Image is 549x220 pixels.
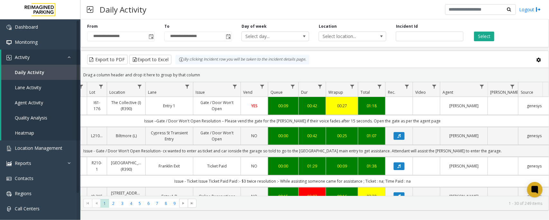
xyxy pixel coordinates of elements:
span: Activity [15,54,30,60]
label: Incident Id [396,24,418,29]
span: Page 2 [109,199,118,208]
a: Entry 1 B [150,193,189,199]
span: Queue [270,90,283,95]
a: 00:09 [330,163,354,169]
a: Biltmore (L) [111,133,142,139]
span: Lane Activity [15,84,41,91]
img: 'icon' [6,206,12,212]
span: Page 4 [127,199,135,208]
a: Wrapup Filter Menu [348,82,357,91]
a: Quality Analysis [1,110,80,125]
span: Location Management [15,145,62,151]
label: Location [319,24,337,29]
a: Lot Filter Menu [97,82,105,91]
a: YES [245,103,264,109]
div: 00:09 [272,103,295,109]
a: Issue Filter Menu [231,82,239,91]
span: Agent Activity [15,100,43,106]
span: Video [415,90,426,95]
button: Export to PDF [87,55,128,64]
span: Page 3 [118,199,127,208]
span: Go to the last page [188,199,197,208]
div: 00:16 [330,193,354,199]
span: Vend [243,90,252,95]
a: Vend Filter Menu [258,82,267,91]
a: I9-315 [91,193,103,199]
a: genesys [522,133,546,139]
img: 'icon' [6,161,12,166]
span: Page 1 [100,199,109,208]
span: Dur [301,90,308,95]
a: [GEOGRAPHIC_DATA] (R390) [111,160,142,172]
span: Go to the next page [179,199,188,208]
a: NO [245,133,264,139]
span: NO [252,133,258,139]
a: R210-1 [91,160,103,172]
a: Agent Filter Menu [478,82,486,91]
span: Lane [148,90,157,95]
span: Lot [89,90,95,95]
a: 01:29 [303,163,322,169]
div: 00:00 [272,163,295,169]
div: 01:18 [362,103,381,109]
a: Video Filter Menu [430,82,439,91]
span: NO [252,163,258,169]
a: Parker Filter Menu [508,82,517,91]
a: Gate / Door Won't Open [197,100,237,112]
a: Daily Activity [1,65,80,80]
div: Drag a column header and drop it here to group by that column [81,69,549,81]
a: 01:07 [362,133,381,139]
label: From [87,24,98,29]
span: Contacts [15,175,33,181]
img: 'icon' [6,55,12,60]
a: 00:27 [330,103,354,109]
a: 00:00 [272,133,295,139]
img: 'icon' [6,25,12,30]
img: 'icon' [6,40,12,45]
a: I61-176 [91,100,103,112]
a: 00:42 [303,103,322,109]
a: Franklin Exit [150,163,189,169]
a: Queue Filter Menu [288,82,297,91]
a: Logout [519,6,541,13]
a: Cypress St Transient Entry [150,130,189,142]
a: genesys [522,193,546,199]
a: genesys [522,163,546,169]
span: Dashboard [15,24,38,30]
img: 'icon' [6,176,12,181]
img: 'icon' [6,146,12,151]
span: Page 9 [170,199,179,208]
kendo-pager-info: 1 - 30 of 249 items [200,201,542,206]
span: Call Centers [15,206,40,212]
a: Ticket Paid [197,163,237,169]
a: H Filter Menu [77,82,86,91]
span: NO [252,194,258,199]
a: [PERSON_NAME] [444,193,484,199]
a: 00:42 [303,133,322,139]
a: 02:38 [362,193,381,199]
img: logout [536,6,541,13]
span: Source [521,90,533,95]
a: 02:07 [303,193,322,199]
span: Regions [15,190,32,196]
img: infoIcon.svg [179,57,184,62]
span: Quality Analysis [15,115,47,121]
span: Daily Activity [15,69,44,75]
span: Select day... [242,32,295,41]
a: Online Reservations [197,193,237,199]
a: 01:38 [362,163,381,169]
span: Toggle popup [147,32,154,41]
span: YES [251,103,258,109]
span: Reports [15,160,31,166]
a: 00:15 [272,193,295,199]
img: 'icon' [6,191,12,196]
span: Toggle popup [224,32,232,41]
a: Source Filter Menu [540,82,549,91]
span: Go to the last page [189,201,195,206]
